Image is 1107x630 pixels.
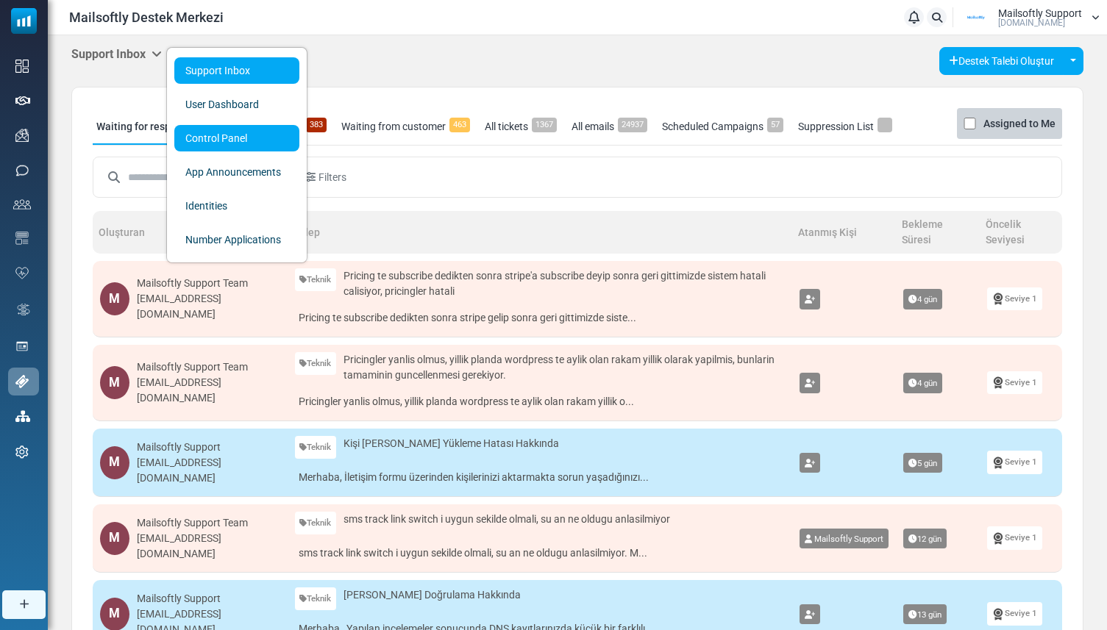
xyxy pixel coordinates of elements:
span: 13 gün [903,604,947,625]
span: Mailsoftly Support [998,8,1082,18]
a: Merhaba, İletişim formu üzerinden kişilerinizi aktarmakta sorun yaşadığınızı... [295,466,786,489]
span: Pricing te subscribe dedikten sonra stripe'a subscribe deyip sonra geri gittimizde sistem hatali ... [344,268,785,299]
th: Talep [288,211,793,254]
a: Identities [174,193,299,219]
a: Seviye 1 [987,526,1042,549]
div: [EMAIL_ADDRESS][DOMAIN_NAME] [137,455,280,486]
span: [DOMAIN_NAME] [998,18,1065,27]
div: Mailsoftly Support [137,440,280,455]
a: User Logo Mailsoftly Support [DOMAIN_NAME] [958,7,1100,29]
a: Support Inbox [174,57,299,84]
span: 5 gün [903,453,942,473]
a: Scheduled Campaigns57 [658,108,787,145]
span: Filters [318,170,346,185]
span: Kişi [PERSON_NAME] Yükleme Hatası Hakkında [344,436,559,451]
span: 4 gün [903,289,942,309]
div: [EMAIL_ADDRESS][DOMAIN_NAME] [137,375,280,406]
span: 383 [306,118,327,132]
span: 4 gün [903,373,942,393]
a: Number Applications [174,226,299,253]
img: dashboard-icon.svg [15,60,29,73]
img: landing_pages.svg [15,340,29,353]
a: Seviye 1 [987,371,1042,394]
label: Assigned to Me [983,115,1056,132]
th: Öncelik Seviyesi [980,211,1062,254]
a: sms track link switch i uygun sekilde olmali, su an ne oldugu anlasilmiyor. M... [295,542,786,565]
th: Atanmış Kişi [792,211,896,254]
a: Pricingler yanlis olmus, yillik planda wordpress te aylik olan rakam yillik o... [295,390,786,413]
a: Teknik [295,587,337,610]
span: 24937 [618,118,647,132]
div: M [100,282,129,315]
a: All tickets1367 [481,108,560,145]
a: Seviye 1 [987,602,1042,625]
a: Pricing te subscribe dedikten sonra stripe gelip sonra geri gittimizde siste... [295,307,786,329]
div: Mailsoftly Support Team [137,276,280,291]
div: Mailsoftly Support Team [137,359,280,375]
div: [EMAIL_ADDRESS][DOMAIN_NAME] [137,531,280,562]
a: Teknik [295,352,337,375]
a: Seviye 1 [987,287,1042,310]
th: Bekleme Süresi [896,211,979,254]
span: 463 [449,118,470,132]
a: User Dashboard [174,91,299,118]
img: User Logo [958,7,994,29]
img: settings-icon.svg [15,445,29,459]
span: Mailsoftly Destek Merkezi [69,7,224,27]
span: sms track link switch i uygun sekilde olmali, su an ne oldugu anlasilmiyor [344,512,670,527]
a: Waiting for response364 [93,108,221,145]
span: 57 [767,118,783,132]
a: Destek Talebi Oluştur [939,47,1064,75]
span: 12 gün [903,529,947,549]
a: Control Panel [174,125,299,151]
span: [PERSON_NAME] Doğrulama Hakkında [344,587,521,603]
div: M [100,522,129,555]
img: campaigns-icon.png [15,129,29,142]
img: contacts-icon.svg [13,199,31,210]
a: Mailsoftly Support [800,529,889,549]
img: sms-icon.png [15,164,29,177]
a: Teknik [295,268,337,291]
a: Waiting from customer463 [338,108,474,145]
img: workflow.svg [15,301,32,318]
a: Suppression List [794,108,896,145]
th: Oluşturan [93,211,288,254]
span: Mailsoftly Support [814,534,883,544]
a: Teknik [295,436,337,459]
div: Mailsoftly Support [137,591,280,606]
span: 1367 [532,118,557,132]
img: email-templates-icon.svg [15,232,29,245]
a: App Announcements [174,159,299,185]
img: mailsoftly_icon_blue_white.svg [11,8,37,34]
img: support-icon-active.svg [15,375,29,388]
span: Pricingler yanlis olmus, yillik planda wordpress te aylik olan rakam yillik olarak yapilmis, bunl... [344,352,785,383]
div: [EMAIL_ADDRESS][DOMAIN_NAME] [137,291,280,322]
a: Teknik [295,512,337,534]
img: domain-health-icon.svg [15,267,29,279]
a: All emails24937 [568,108,651,145]
div: Mailsoftly Support Team [137,515,280,531]
div: M [100,366,129,399]
h5: Support Inbox [71,47,162,61]
a: Seviye 1 [987,451,1042,473]
div: M [100,446,129,479]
